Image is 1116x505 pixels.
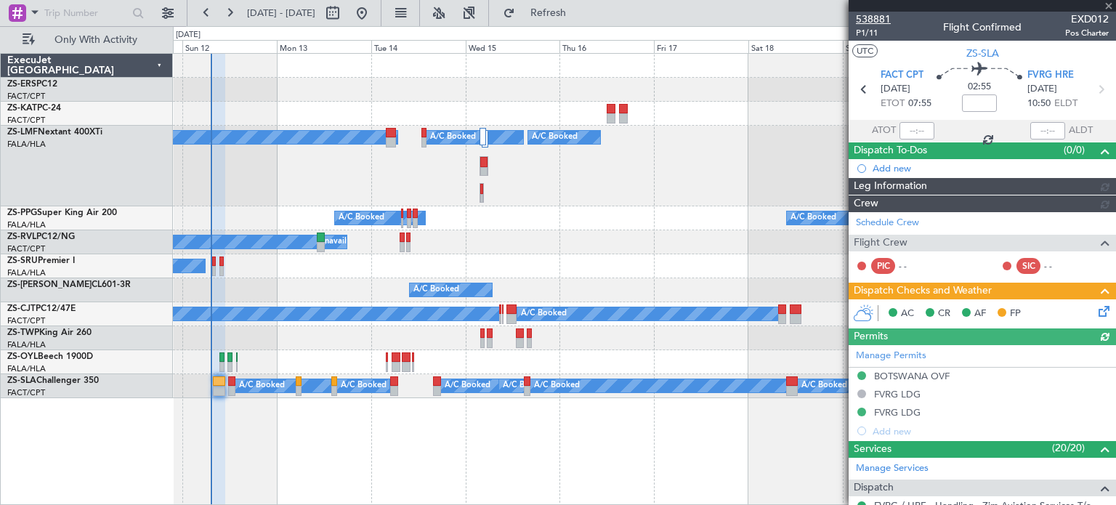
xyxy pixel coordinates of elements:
[339,207,384,229] div: A/C Booked
[7,328,39,337] span: ZS-TWP
[966,46,999,61] span: ZS-SLA
[854,441,891,458] span: Services
[1027,97,1051,111] span: 10:50
[176,29,201,41] div: [DATE]
[1054,97,1077,111] span: ELDT
[901,307,914,321] span: AC
[503,375,549,397] div: A/C Booked
[7,387,45,398] a: FACT/CPT
[7,304,76,313] a: ZS-CJTPC12/47E
[7,339,46,350] a: FALA/HLA
[873,162,1109,174] div: Add new
[7,352,38,361] span: ZS-OYL
[1010,307,1021,321] span: FP
[654,40,748,53] div: Fri 17
[1064,142,1085,158] span: (0/0)
[7,209,37,217] span: ZS-PPG
[521,303,567,325] div: A/C Booked
[7,209,117,217] a: ZS-PPGSuper King Air 200
[518,8,579,18] span: Refresh
[1027,82,1057,97] span: [DATE]
[1065,27,1109,39] span: Pos Charter
[881,68,923,83] span: FACT CPT
[7,256,75,265] a: ZS-SRUPremier I
[7,128,38,137] span: ZS-LMF
[44,2,128,24] input: Trip Number
[413,279,459,301] div: A/C Booked
[748,40,843,53] div: Sat 18
[7,304,36,313] span: ZS-CJT
[872,124,896,138] span: ATOT
[7,376,36,385] span: ZS-SLA
[341,375,387,397] div: A/C Booked
[445,375,490,397] div: A/C Booked
[532,126,578,148] div: A/C Booked
[7,115,45,126] a: FACT/CPT
[938,307,950,321] span: CR
[1065,12,1109,27] span: EXD012
[908,97,931,111] span: 07:55
[7,280,131,289] a: ZS-[PERSON_NAME]CL601-3R
[881,82,910,97] span: [DATE]
[277,40,371,53] div: Mon 13
[7,315,45,326] a: FACT/CPT
[790,207,836,229] div: A/C Booked
[1052,440,1085,456] span: (20/20)
[7,104,37,113] span: ZS-KAT
[1069,124,1093,138] span: ALDT
[854,142,927,159] span: Dispatch To-Dos
[302,231,363,253] div: A/C Unavailable
[7,243,45,254] a: FACT/CPT
[7,376,99,385] a: ZS-SLAChallenger 350
[466,40,560,53] div: Wed 15
[854,480,894,496] span: Dispatch
[881,97,905,111] span: ETOT
[7,139,46,150] a: FALA/HLA
[247,7,315,20] span: [DATE] - [DATE]
[7,91,45,102] a: FACT/CPT
[7,256,38,265] span: ZS-SRU
[1027,68,1074,83] span: FVRG HRE
[7,280,92,289] span: ZS-[PERSON_NAME]
[7,233,75,241] a: ZS-RVLPC12/NG
[943,20,1022,35] div: Flight Confirmed
[559,40,654,53] div: Thu 16
[534,375,580,397] div: A/C Booked
[7,233,36,241] span: ZS-RVL
[7,352,93,361] a: ZS-OYLBeech 1900D
[7,267,46,278] a: FALA/HLA
[7,80,36,89] span: ZS-ERS
[38,35,153,45] span: Only With Activity
[7,328,92,337] a: ZS-TWPKing Air 260
[854,283,992,299] span: Dispatch Checks and Weather
[7,363,46,374] a: FALA/HLA
[239,375,285,397] div: A/C Booked
[7,219,46,230] a: FALA/HLA
[496,1,583,25] button: Refresh
[371,40,466,53] div: Tue 14
[182,40,277,53] div: Sun 12
[16,28,158,52] button: Only With Activity
[856,461,929,476] a: Manage Services
[430,126,476,148] div: A/C Booked
[7,80,57,89] a: ZS-ERSPC12
[7,128,102,137] a: ZS-LMFNextant 400XTi
[801,375,847,397] div: A/C Booked
[856,12,891,27] span: 538881
[968,80,991,94] span: 02:55
[974,307,986,321] span: AF
[7,104,61,113] a: ZS-KATPC-24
